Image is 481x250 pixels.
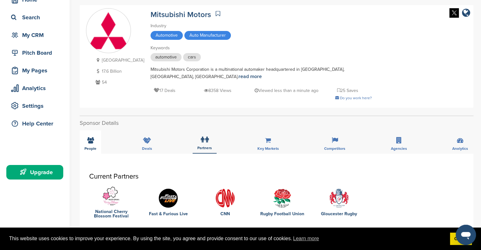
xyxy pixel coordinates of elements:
[9,234,445,243] span: This website uses cookies to improve your experience. By using the site, you agree and provide co...
[9,118,63,129] div: Help Center
[6,99,63,113] a: Settings
[257,147,279,150] span: Key Markets
[6,165,63,180] a: Upgrade
[292,234,320,243] a: learn more about cookies
[255,87,318,95] p: Viewed less than a minute ago
[324,147,345,150] span: Competitors
[216,189,235,208] img: Data?1415806326
[9,100,63,112] div: Settings
[9,47,63,58] div: Pitch Board
[151,66,372,80] div: Mitsubishi Motors Corporation is a multinational automaker headquartered in [GEOGRAPHIC_DATA], [G...
[9,65,63,76] div: My Pages
[102,186,121,205] img: Data?1415805819
[146,212,190,216] a: Fast & Furious Live
[80,119,473,127] h2: Sponsor Details
[260,212,304,216] a: Rugby Football Union
[335,96,372,100] a: Do you work here?
[6,28,63,42] a: My CRM
[9,12,63,23] div: Search
[203,212,247,216] a: CNN
[340,96,372,100] span: Do you work here?
[151,22,372,29] div: Industry
[273,189,292,208] img: Open uri20141112 64162 15q9i7w?1415807662
[184,31,231,40] span: Auto Manufacturer
[154,87,176,95] p: 17 Deals
[238,73,262,80] a: read more
[151,45,372,52] div: Keywords
[86,12,131,50] img: Sponsorpitch & Mitsubishi Motors
[89,210,133,218] a: National Cherry Blossom Festival
[6,116,63,131] a: Help Center
[142,147,152,150] span: Deals
[151,10,211,19] a: Mitsubishi Motors
[89,173,464,180] h3: Current Partners
[197,146,212,150] span: Partners
[6,46,63,60] a: Pitch Board
[6,81,63,95] a: Analytics
[9,29,63,41] div: My CRM
[330,189,348,208] img: Open uri20141112 64162 12nf9z9?1415807840
[6,63,63,78] a: My Pages
[9,82,63,94] div: Analytics
[450,233,472,245] a: dismiss cookie message
[94,78,144,86] p: 54
[391,147,407,150] span: Agencies
[183,53,201,61] span: cars
[6,10,63,25] a: Search
[462,8,470,19] a: company link
[317,212,361,216] a: Gloucester Rugby
[449,8,459,18] img: Twitter white
[9,167,63,178] div: Upgrade
[452,147,468,150] span: Analytics
[204,87,231,95] p: 8358 Views
[94,56,144,64] p: [GEOGRAPHIC_DATA]
[84,147,96,150] span: People
[151,31,183,40] span: Automotive
[456,225,476,245] iframe: Button to launch messaging window
[337,87,358,95] p: 25 Saves
[159,189,178,208] img: 16508166 1202080043244397 3863940920485725429 n
[151,53,182,61] span: automotive
[94,67,144,75] p: 17.6 Billion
